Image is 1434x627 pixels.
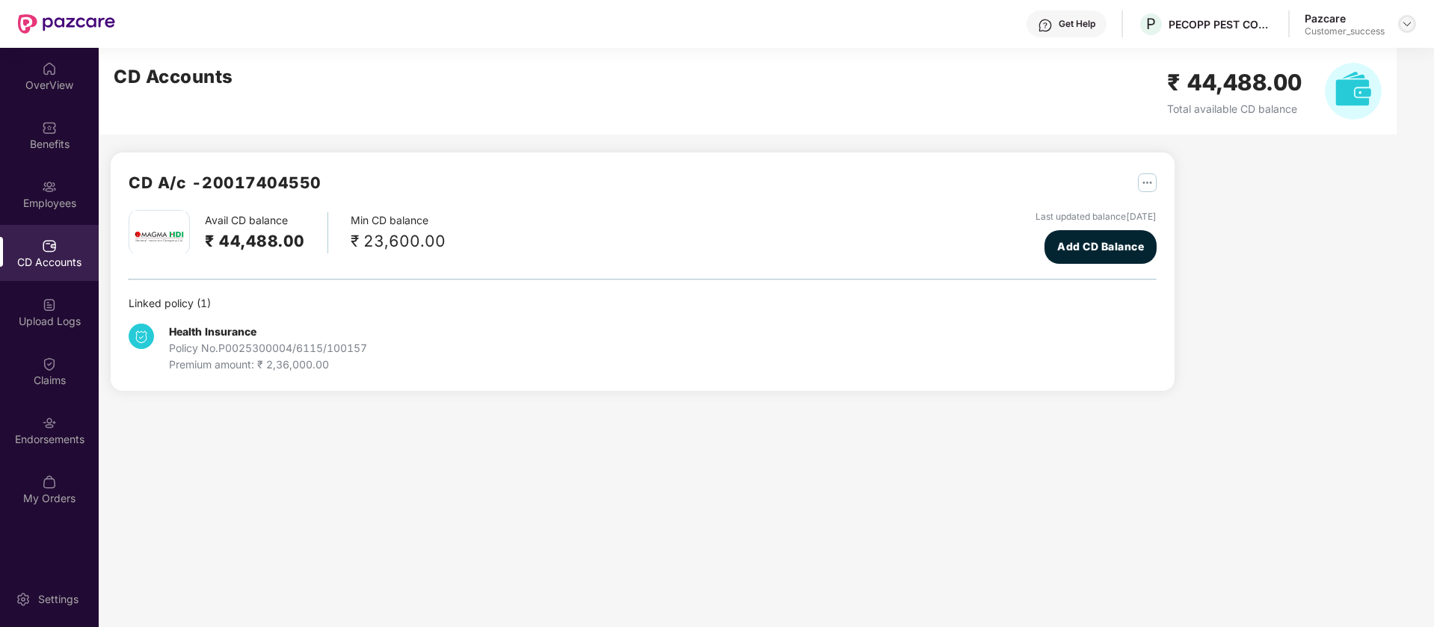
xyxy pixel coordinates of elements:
img: svg+xml;base64,PHN2ZyBpZD0iQ0RfQWNjb3VudHMiIGRhdGEtbmFtZT0iQ0QgQWNjb3VudHMiIHhtbG5zPSJodHRwOi8vd3... [42,238,57,253]
img: svg+xml;base64,PHN2ZyBpZD0iVXBsb2FkX0xvZ3MiIGRhdGEtbmFtZT0iVXBsb2FkIExvZ3MiIHhtbG5zPSJodHRwOi8vd3... [42,297,57,312]
img: svg+xml;base64,PHN2ZyBpZD0iTXlfT3JkZXJzIiBkYXRhLW5hbWU9Ik15IE9yZGVycyIgeG1sbnM9Imh0dHA6Ly93d3cudz... [42,475,57,489]
button: Add CD Balance [1044,230,1157,264]
h2: ₹ 44,488.00 [205,229,305,253]
div: Customer_success [1305,25,1385,37]
h2: CD Accounts [114,63,233,91]
div: Avail CD balance [205,212,328,253]
img: svg+xml;base64,PHN2ZyBpZD0iRHJvcGRvd24tMzJ4MzIiIHhtbG5zPSJodHRwOi8vd3d3LnczLm9yZy8yMDAwL3N2ZyIgd2... [1401,18,1413,30]
img: svg+xml;base64,PHN2ZyB4bWxucz0iaHR0cDovL3d3dy53My5vcmcvMjAwMC9zdmciIHdpZHRoPSIzNCIgaGVpZ2h0PSIzNC... [129,324,154,349]
img: svg+xml;base64,PHN2ZyB4bWxucz0iaHR0cDovL3d3dy53My5vcmcvMjAwMC9zdmciIHdpZHRoPSIyNSIgaGVpZ2h0PSIyNS... [1138,173,1157,192]
div: Min CD balance [351,212,446,253]
img: svg+xml;base64,PHN2ZyBpZD0iQmVuZWZpdHMiIHhtbG5zPSJodHRwOi8vd3d3LnczLm9yZy8yMDAwL3N2ZyIgd2lkdGg9Ij... [42,120,57,135]
div: Policy No. P0025300004/6115/100157 [169,340,367,356]
div: Settings [34,592,83,607]
img: svg+xml;base64,PHN2ZyBpZD0iQ2xhaW0iIHhtbG5zPSJodHRwOi8vd3d3LnczLm9yZy8yMDAwL3N2ZyIgd2lkdGg9IjIwIi... [42,356,57,371]
div: Last updated balance [DATE] [1036,210,1157,224]
b: Health Insurance [169,325,256,338]
img: svg+xml;base64,PHN2ZyB4bWxucz0iaHR0cDovL3d3dy53My5vcmcvMjAwMC9zdmciIHhtbG5zOnhsaW5rPSJodHRwOi8vd3... [1325,63,1382,120]
img: svg+xml;base64,PHN2ZyBpZD0iRW1wbG95ZWVzIiB4bWxucz0iaHR0cDovL3d3dy53My5vcmcvMjAwMC9zdmciIHdpZHRoPS... [42,179,57,194]
div: PECOPP PEST CONTROL SERVICES PRIVATE LIMITED [1169,17,1273,31]
div: Premium amount: ₹ 2,36,000.00 [169,356,367,373]
div: ₹ 23,600.00 [351,229,446,253]
img: New Pazcare Logo [18,14,115,34]
img: magma.png [133,211,185,263]
span: Add CD Balance [1057,238,1144,255]
h2: CD A/c - 20017404550 [129,170,321,195]
img: svg+xml;base64,PHN2ZyBpZD0iU2V0dGluZy0yMHgyMCIgeG1sbnM9Imh0dHA6Ly93d3cudzMub3JnLzIwMDAvc3ZnIiB3aW... [16,592,31,607]
span: P [1146,15,1156,33]
h2: ₹ 44,488.00 [1167,65,1302,100]
div: Linked policy ( 1 ) [129,295,1157,312]
div: Get Help [1059,18,1095,30]
img: svg+xml;base64,PHN2ZyBpZD0iSG9tZSIgeG1sbnM9Imh0dHA6Ly93d3cudzMub3JnLzIwMDAvc3ZnIiB3aWR0aD0iMjAiIG... [42,61,57,76]
div: Pazcare [1305,11,1385,25]
img: svg+xml;base64,PHN2ZyBpZD0iRW5kb3JzZW1lbnRzIiB4bWxucz0iaHR0cDovL3d3dy53My5vcmcvMjAwMC9zdmciIHdpZH... [42,416,57,430]
span: Total available CD balance [1167,102,1297,115]
img: svg+xml;base64,PHN2ZyBpZD0iSGVscC0zMngzMiIgeG1sbnM9Imh0dHA6Ly93d3cudzMub3JnLzIwMDAvc3ZnIiB3aWR0aD... [1038,18,1053,33]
